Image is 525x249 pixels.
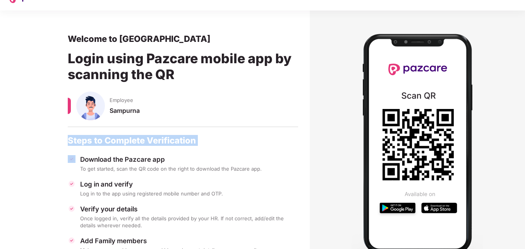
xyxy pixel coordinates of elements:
img: svg+xml;base64,PHN2ZyBpZD0iU3BvdXNlX01hbGUiIHhtbG5zPSJodHRwOi8vd3d3LnczLm9yZy8yMDAwL3N2ZyIgeG1sbn... [76,92,105,120]
img: svg+xml;base64,PHN2ZyBpZD0iVGljay0zMngzMiIgeG1sbnM9Imh0dHA6Ly93d3cudzMub3JnLzIwMDAvc3ZnIiB3aWR0aD... [68,180,75,188]
div: Steps to Complete Verification [68,135,298,146]
span: Employee [110,97,133,104]
div: Log in to the app using registered mobile number and OTP. [80,190,298,197]
div: Login using Pazcare mobile app by scanning the QR [68,44,298,92]
div: Log in and verify [80,180,298,188]
img: svg+xml;base64,PHN2ZyBpZD0iVGljay0zMngzMiIgeG1sbnM9Imh0dHA6Ly93d3cudzMub3JnLzIwMDAvc3ZnIiB3aWR0aD... [68,205,75,213]
div: Verify your details [80,205,298,213]
div: Once logged in, verify all the details provided by your HR. If not correct, add/edit the details ... [80,215,298,229]
div: Add Family members [80,237,298,245]
div: Download the Pazcare app [80,155,298,164]
img: svg+xml;base64,PHN2ZyBpZD0iVGljay0zMngzMiIgeG1sbnM9Imh0dHA6Ly93d3cudzMub3JnLzIwMDAvc3ZnIiB3aWR0aD... [68,237,75,244]
div: Welcome to [GEOGRAPHIC_DATA] [68,33,298,44]
div: To get started, scan the QR code on the right to download the Pazcare app. [80,165,298,172]
img: svg+xml;base64,PHN2ZyBpZD0iVGljay0zMngzMiIgeG1sbnM9Imh0dHA6Ly93d3cudzMub3JnLzIwMDAvc3ZnIiB3aWR0aD... [68,155,75,163]
div: Sampurna [110,107,298,122]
